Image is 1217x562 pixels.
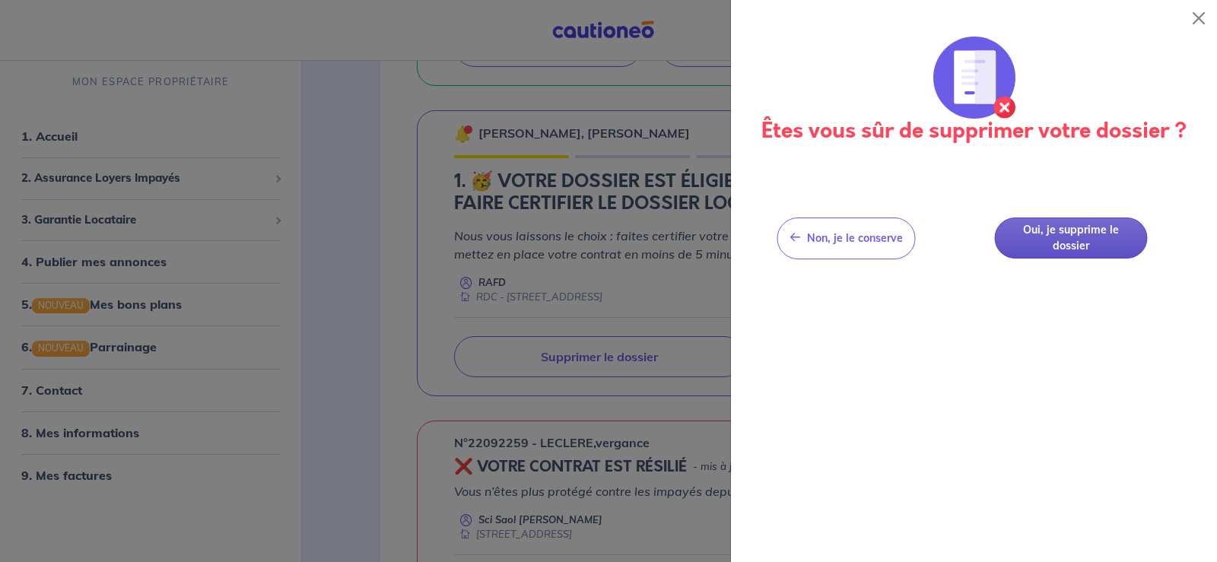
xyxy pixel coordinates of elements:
button: Oui, je supprime le dossier [995,217,1148,259]
span: Non, je le conserve [807,231,903,245]
h3: Êtes vous sûr de supprimer votre dossier ? [749,119,1199,144]
img: illu_annulation_contrat.svg [933,37,1015,119]
button: Non, je le conserve [777,217,916,259]
button: Close [1187,6,1211,30]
